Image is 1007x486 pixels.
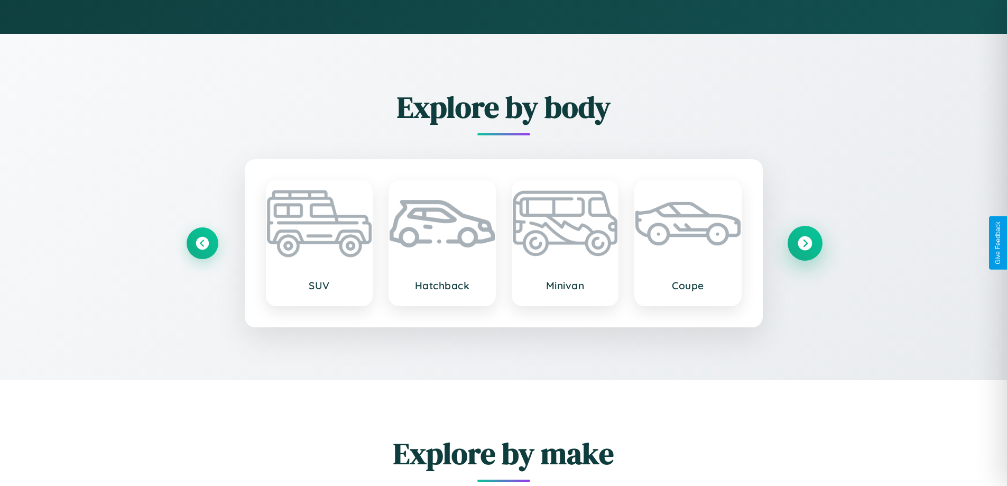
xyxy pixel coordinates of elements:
[187,433,821,474] h2: Explore by make
[523,279,607,292] h3: Minivan
[994,222,1002,264] div: Give Feedback
[278,279,362,292] h3: SUV
[400,279,484,292] h3: Hatchback
[187,87,821,127] h2: Explore by body
[646,279,730,292] h3: Coupe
